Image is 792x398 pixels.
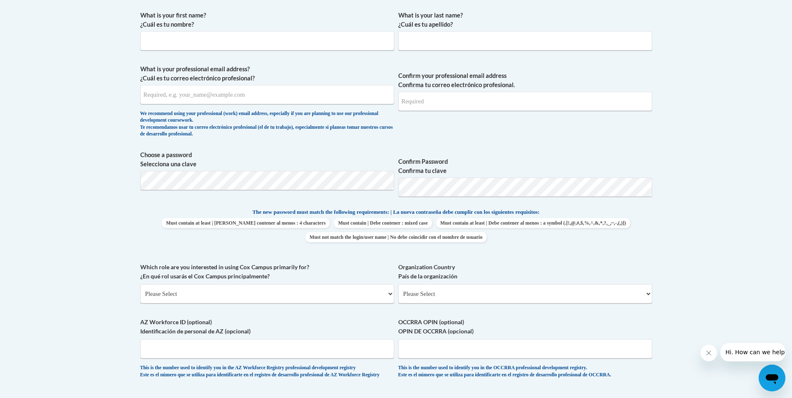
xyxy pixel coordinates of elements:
[140,85,394,104] input: Metadata input
[162,218,330,228] span: Must contain at least | [PERSON_NAME] contener al menos : 4 characters
[398,92,652,111] input: Required
[398,157,652,175] label: Confirm Password Confirma tu clave
[759,365,785,391] iframe: Button to launch messaging window
[700,345,717,361] iframe: Close message
[720,343,785,361] iframe: Message from company
[140,365,394,378] div: This is the number used to identify you in the AZ Workforce Registry professional development reg...
[398,263,652,281] label: Organization Country País de la organización
[5,6,67,13] span: Hi. How can we help?
[140,263,394,281] label: Which role are you interested in using Cox Campus primarily for? ¿En qué rol usarás el Cox Campus...
[140,31,394,50] input: Metadata input
[398,365,652,378] div: This is the number used to identify you in the OCCRRA professional development registry. Este es ...
[140,318,394,336] label: AZ Workforce ID (optional) Identificación de personal de AZ (opcional)
[398,11,652,29] label: What is your last name? ¿Cuál es tu apellido?
[398,71,652,90] label: Confirm your professional email address Confirma tu correo electrónico profesional.
[398,318,652,336] label: OCCRRA OPIN (optional) OPIN DE OCCRRA (opcional)
[305,232,487,242] span: Must not match the login/user name | No debe coincidir con el nombre de usuario
[140,11,394,29] label: What is your first name? ¿Cuál es tu nombre?
[140,65,394,83] label: What is your professional email address? ¿Cuál es tu correo electrónico profesional?
[334,218,432,228] span: Must contain | Debe contener : mixed case
[140,150,394,169] label: Choose a password Selecciona una clave
[436,218,630,228] span: Must contain at least | Debe contener al menos : a symbol (.[!,@,#,$,%,^,&,*,?,_,~,-,(,)])
[253,208,540,216] span: The new password must match the following requirements: | La nueva contraseña debe cumplir con lo...
[140,110,394,138] div: We recommend using your professional (work) email address, especially if you are planning to use ...
[398,31,652,50] input: Metadata input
